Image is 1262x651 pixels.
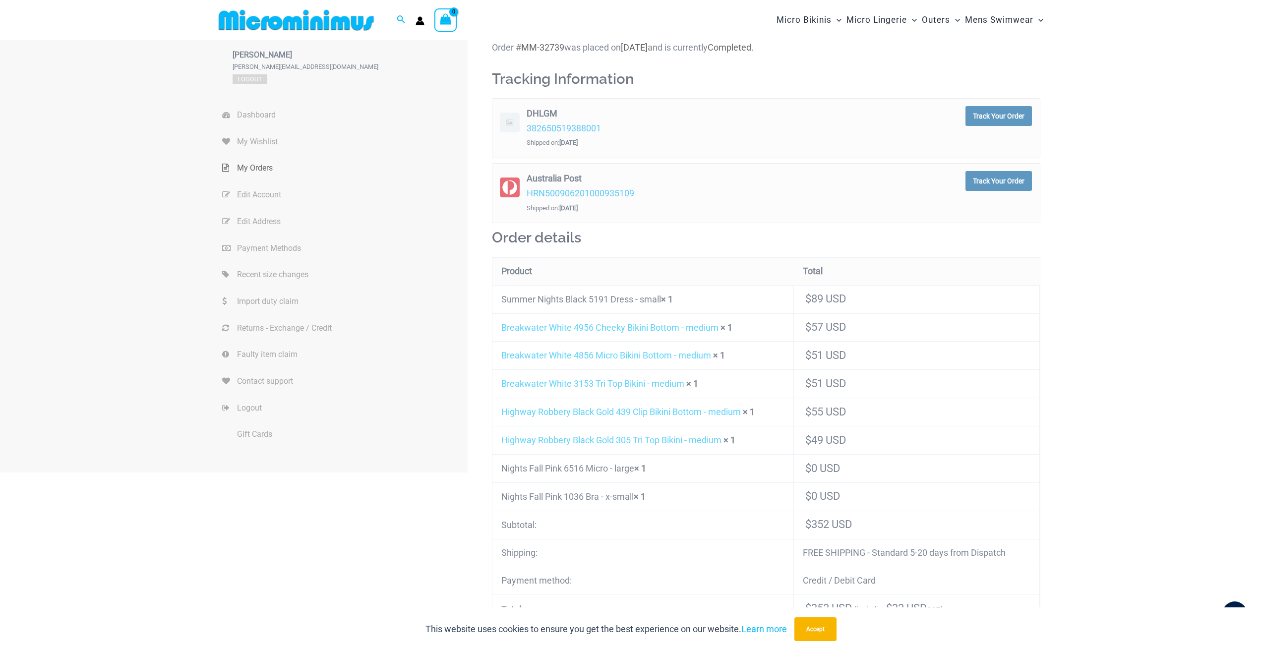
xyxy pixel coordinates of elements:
[777,7,832,33] span: Micro Bikinis
[794,617,837,641] button: Accept
[492,511,794,539] th: Subtotal:
[492,454,794,482] td: Nights Fall Pink 6516 Micro - large
[805,434,846,446] bdi: 49 USD
[854,605,943,614] small: (includes GST)
[773,3,1048,37] nav: Site Navigation
[907,7,917,33] span: Menu Toggle
[501,350,711,360] a: Breakwater White 4856 Micro Bikini Bottom - medium
[237,427,465,442] span: Gift Cards
[222,208,468,235] a: Edit Address
[805,377,846,390] bdi: 51 USD
[500,113,520,132] img: icon-default.png
[805,602,811,614] span: $
[621,42,648,53] mark: [DATE]
[805,490,811,502] span: $
[805,602,852,614] span: 352 USD
[805,406,811,418] span: $
[237,134,465,149] span: My Wishlist
[237,321,465,336] span: Returns - Exchange / Credit
[1033,7,1043,33] span: Menu Toggle
[805,518,811,531] span: $
[965,106,1032,126] a: Track Your Order
[805,293,811,305] span: $
[713,350,725,360] strong: × 1
[492,69,1040,88] h2: Tracking Information
[222,102,468,128] a: Dashboard
[527,201,845,216] div: Shipped on:
[527,171,842,186] strong: Australia Post
[886,602,927,614] span: 32 USD
[222,341,468,368] a: Faulty item claim
[237,347,465,362] span: Faulty item claim
[774,5,844,35] a: Micro BikinisMenu ToggleMenu Toggle
[805,349,811,361] span: $
[805,293,846,305] bdi: 89 USD
[222,181,468,208] a: Edit Account
[397,14,406,26] a: Search icon link
[805,490,840,502] bdi: 0 USD
[492,539,794,567] th: Shipping:
[222,288,468,315] a: Import duty claim
[501,435,721,445] a: Highway Robbery Black Gold 305 Tri Top Bikini - medium
[794,567,1039,594] td: Credit / Debit Card
[741,624,787,634] a: Learn more
[501,322,719,333] a: Breakwater White 4956 Cheeky Bikini Bottom - medium
[805,349,846,361] bdi: 51 USD
[222,155,468,181] a: My Orders
[233,74,267,84] a: Logout
[492,228,1040,247] h2: Order details
[922,7,950,33] span: Outers
[846,7,907,33] span: Micro Lingerie
[222,395,468,421] a: Logout
[521,42,564,53] mark: MM-32739
[634,491,646,502] strong: × 1
[501,407,741,417] a: Highway Robbery Black Gold 439 Clip Bikini Bottom - medium
[965,7,1033,33] span: Mens Swimwear
[222,368,468,395] a: Contact support
[222,315,468,342] a: Returns - Exchange / Credit
[832,7,841,33] span: Menu Toggle
[492,40,1040,55] p: Order # was placed on and is currently .
[950,7,960,33] span: Menu Toggle
[962,5,1046,35] a: Mens SwimwearMenu ToggleMenu Toggle
[844,5,919,35] a: Micro LingerieMenu ToggleMenu Toggle
[416,16,424,25] a: Account icon link
[886,602,892,614] span: $
[527,106,842,121] strong: DHLGM
[237,187,465,202] span: Edit Account
[222,128,468,155] a: My Wishlist
[222,235,468,262] a: Payment Methods
[434,8,457,31] a: View Shopping Cart, empty
[425,622,787,637] p: This website uses cookies to ensure you get the best experience on our website.
[527,135,845,150] div: Shipped on:
[965,171,1032,191] a: Track Your Order
[492,567,794,594] th: Payment method:
[721,322,732,333] strong: × 1
[237,241,465,256] span: Payment Methods
[492,482,794,511] td: Nights Fall Pink 1036 Bra - x-small
[805,406,846,418] bdi: 55 USD
[500,178,520,197] img: australia-post.png
[222,261,468,288] a: Recent size changes
[634,463,646,473] strong: × 1
[661,294,673,304] strong: × 1
[237,374,465,389] span: Contact support
[805,434,811,446] span: $
[237,401,465,415] span: Logout
[492,258,794,285] th: Product
[559,204,578,212] strong: [DATE]
[237,108,465,122] span: Dashboard
[501,378,684,389] a: Breakwater White 3153 Tri Top Bikini - medium
[237,267,465,282] span: Recent size changes
[559,139,578,146] strong: [DATE]
[527,188,634,198] a: HRN500906201000935109
[492,594,794,623] th: Total:
[743,407,755,417] strong: × 1
[686,378,698,389] strong: × 1
[919,5,962,35] a: OutersMenu ToggleMenu Toggle
[237,294,465,309] span: Import duty claim
[794,258,1039,285] th: Total
[805,518,852,531] span: 352 USD
[723,435,735,445] strong: × 1
[805,462,840,474] bdi: 0 USD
